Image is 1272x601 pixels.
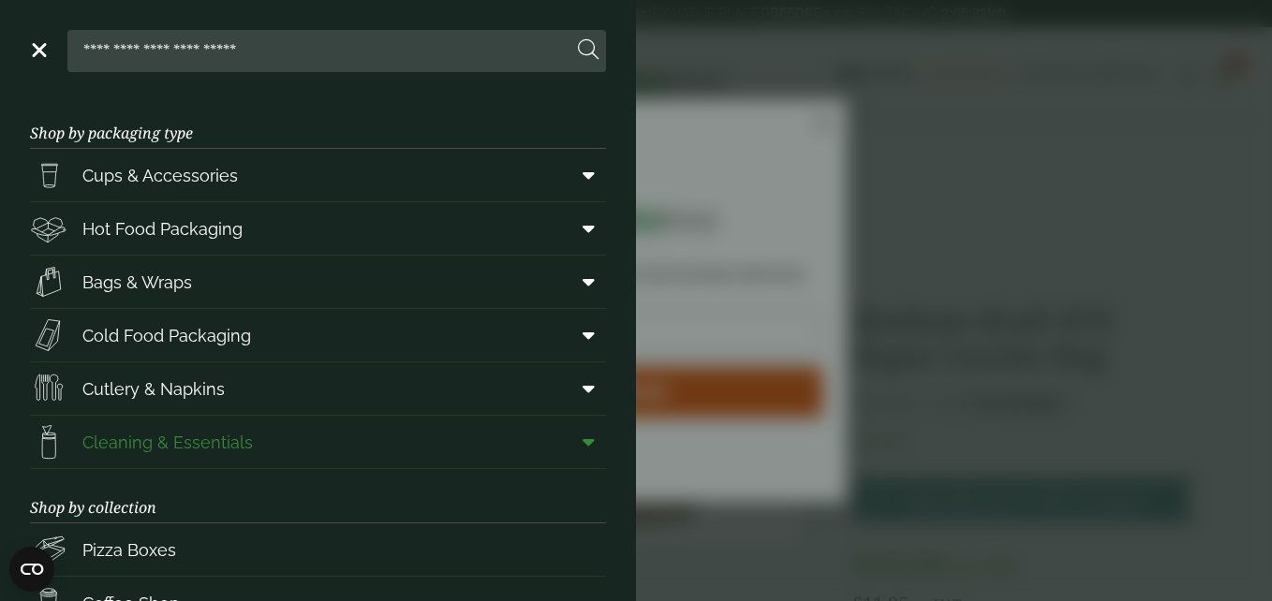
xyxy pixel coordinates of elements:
[30,469,606,523] h3: Shop by collection
[30,416,606,468] a: Cleaning & Essentials
[30,531,67,568] img: Pizza_boxes.svg
[82,537,176,563] span: Pizza Boxes
[30,263,67,300] img: Paper_carriers.svg
[30,149,606,201] a: Cups & Accessories
[82,430,253,455] span: Cleaning & Essentials
[30,523,606,576] a: Pizza Boxes
[30,309,606,361] a: Cold Food Packaging
[30,95,606,149] h3: Shop by packaging type
[82,216,243,242] span: Hot Food Packaging
[30,210,67,247] img: Deli_box.svg
[82,163,238,188] span: Cups & Accessories
[30,370,67,407] img: Cutlery.svg
[82,323,251,348] span: Cold Food Packaging
[9,547,54,592] button: Open CMP widget
[82,376,225,402] span: Cutlery & Napkins
[30,362,606,415] a: Cutlery & Napkins
[30,256,606,308] a: Bags & Wraps
[30,202,606,255] a: Hot Food Packaging
[30,423,67,461] img: open-wipe.svg
[30,316,67,354] img: Sandwich_box.svg
[30,156,67,194] img: PintNhalf_cup.svg
[82,270,192,295] span: Bags & Wraps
